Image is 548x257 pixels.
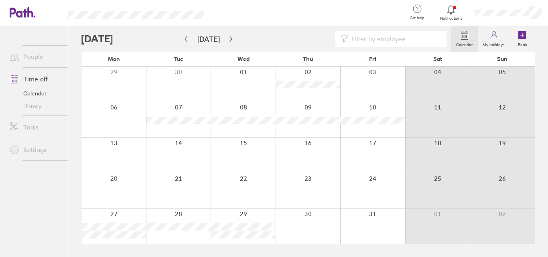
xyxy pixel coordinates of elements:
[348,31,442,47] input: Filter by employee
[3,49,68,65] a: People
[513,40,532,47] label: Book
[3,71,68,87] a: Time off
[369,56,376,62] span: Fri
[451,26,478,52] a: Calendar
[191,32,226,46] button: [DATE]
[174,56,183,62] span: Tue
[509,26,535,52] a: Book
[497,56,507,62] span: Sun
[3,87,68,100] a: Calendar
[3,142,68,158] a: Settings
[438,16,464,21] span: Notifications
[478,40,509,47] label: My holidays
[108,56,120,62] span: Mon
[3,100,68,113] a: History
[303,56,313,62] span: Thu
[3,119,68,135] a: Tools
[237,56,250,62] span: Wed
[438,4,464,21] a: Notifications
[451,40,478,47] label: Calendar
[433,56,442,62] span: Sat
[404,16,430,20] span: Get help
[478,26,509,52] a: My holidays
